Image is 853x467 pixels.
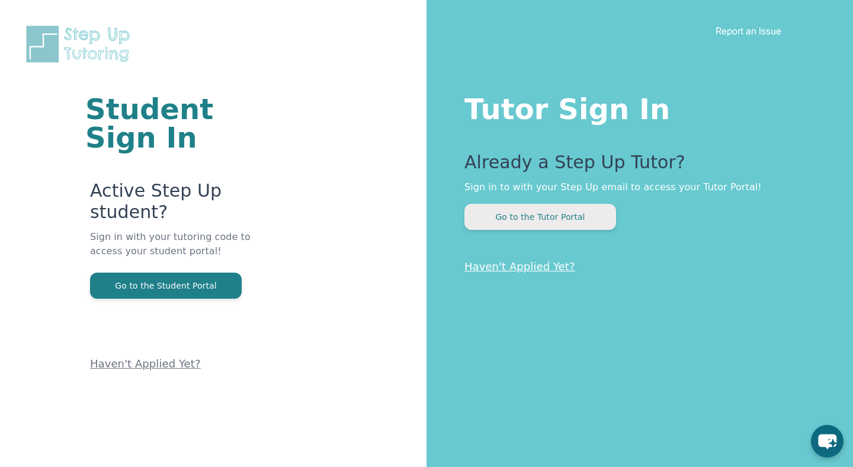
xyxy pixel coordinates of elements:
[90,230,284,273] p: Sign in with your tutoring code to access your student portal!
[90,273,242,299] button: Go to the Student Portal
[85,95,284,152] h1: Student Sign In
[464,211,616,222] a: Go to the Tutor Portal
[24,24,137,65] img: Step Up Tutoring horizontal logo
[811,425,844,458] button: chat-button
[464,180,806,194] p: Sign in to with your Step Up email to access your Tutor Portal!
[90,180,284,230] p: Active Step Up student?
[464,204,616,230] button: Go to the Tutor Portal
[464,90,806,123] h1: Tutor Sign In
[90,357,201,370] a: Haven't Applied Yet?
[464,260,575,273] a: Haven't Applied Yet?
[90,280,242,291] a: Go to the Student Portal
[716,25,781,37] a: Report an Issue
[464,152,806,180] p: Already a Step Up Tutor?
